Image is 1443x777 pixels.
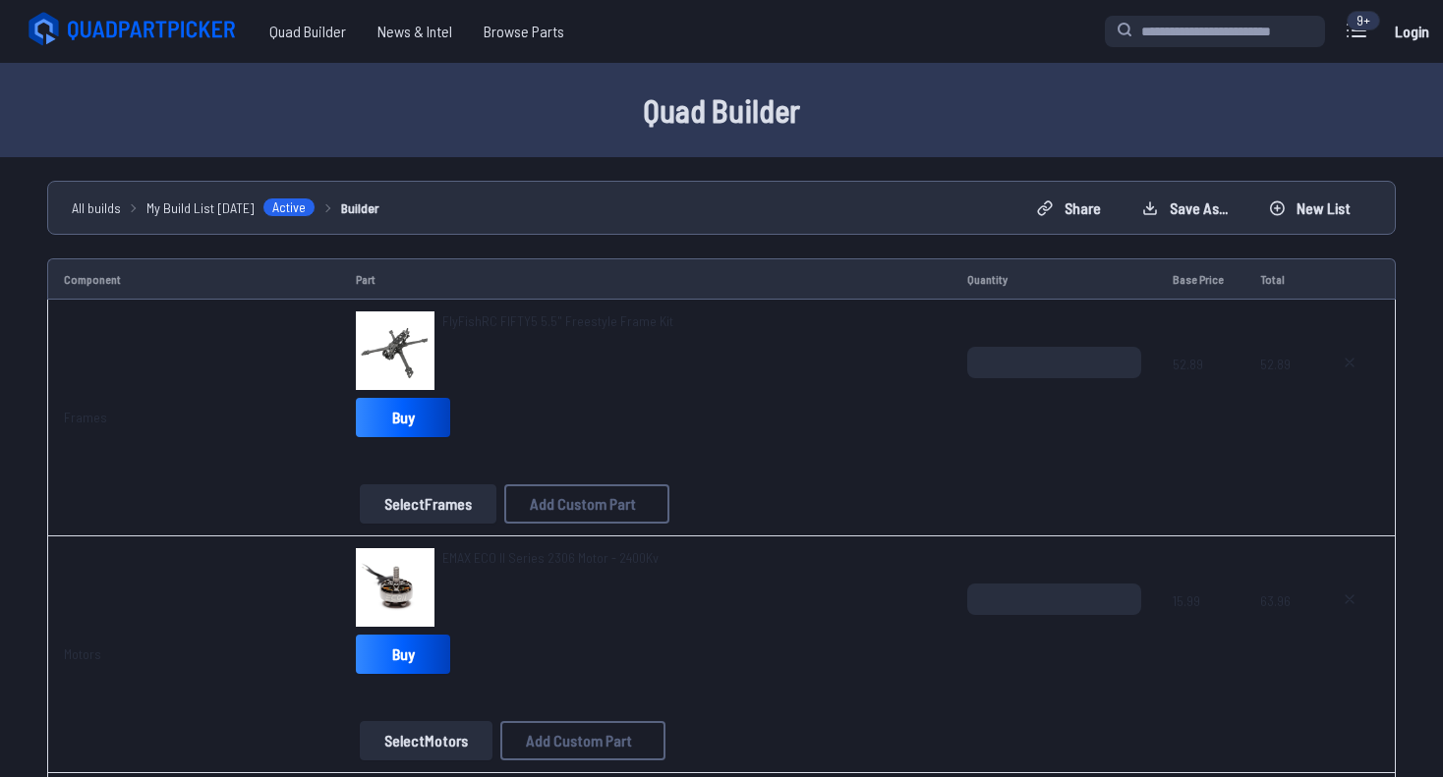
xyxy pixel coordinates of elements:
span: 63.96 [1260,583,1295,678]
span: Add Custom Part [526,733,632,749]
span: 52.89 [1260,347,1295,441]
button: Share [1020,193,1118,224]
a: Frames [64,409,107,425]
h1: Quad Builder [92,86,1351,134]
td: Total [1244,258,1310,300]
a: News & Intel [362,12,468,51]
img: image [356,311,434,390]
button: Add Custom Part [504,484,669,524]
a: SelectMotors [356,721,496,760]
td: Base Price [1157,258,1244,300]
img: image [356,548,434,627]
a: Motors [64,645,101,662]
td: Part [340,258,952,300]
td: Component [47,258,340,300]
a: All builds [72,197,121,218]
a: SelectFrames [356,484,500,524]
span: Add Custom Part [530,496,636,512]
button: SelectMotors [360,721,492,760]
a: Quad Builder [254,12,362,51]
a: FlyFishRC FIFTY5 5.5" Freestyle Frame Kit [442,311,673,331]
span: FlyFishRC FIFTY5 5.5" Freestyle Frame Kit [442,312,673,329]
a: EMAX ECO II Series 2306 Motor - 2400Kv [442,548,659,568]
button: New List [1252,193,1367,224]
span: 52.89 [1173,347,1229,441]
div: 9+ [1347,11,1380,30]
a: Login [1388,12,1435,51]
a: My Build List [DATE]Active [146,197,316,218]
span: EMAX ECO II Series 2306 Motor - 2400Kv [442,549,659,566]
span: 15.99 [1173,583,1229,678]
a: Buy [356,635,450,674]
button: SelectFrames [360,484,496,524]
button: Add Custom Part [500,721,665,760]
a: Builder [341,197,379,218]
span: My Build List [DATE] [146,197,255,218]
button: Save as... [1126,193,1244,224]
a: Buy [356,398,450,437]
td: Quantity [952,258,1157,300]
span: Active [262,197,316,217]
a: Browse Parts [468,12,580,51]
